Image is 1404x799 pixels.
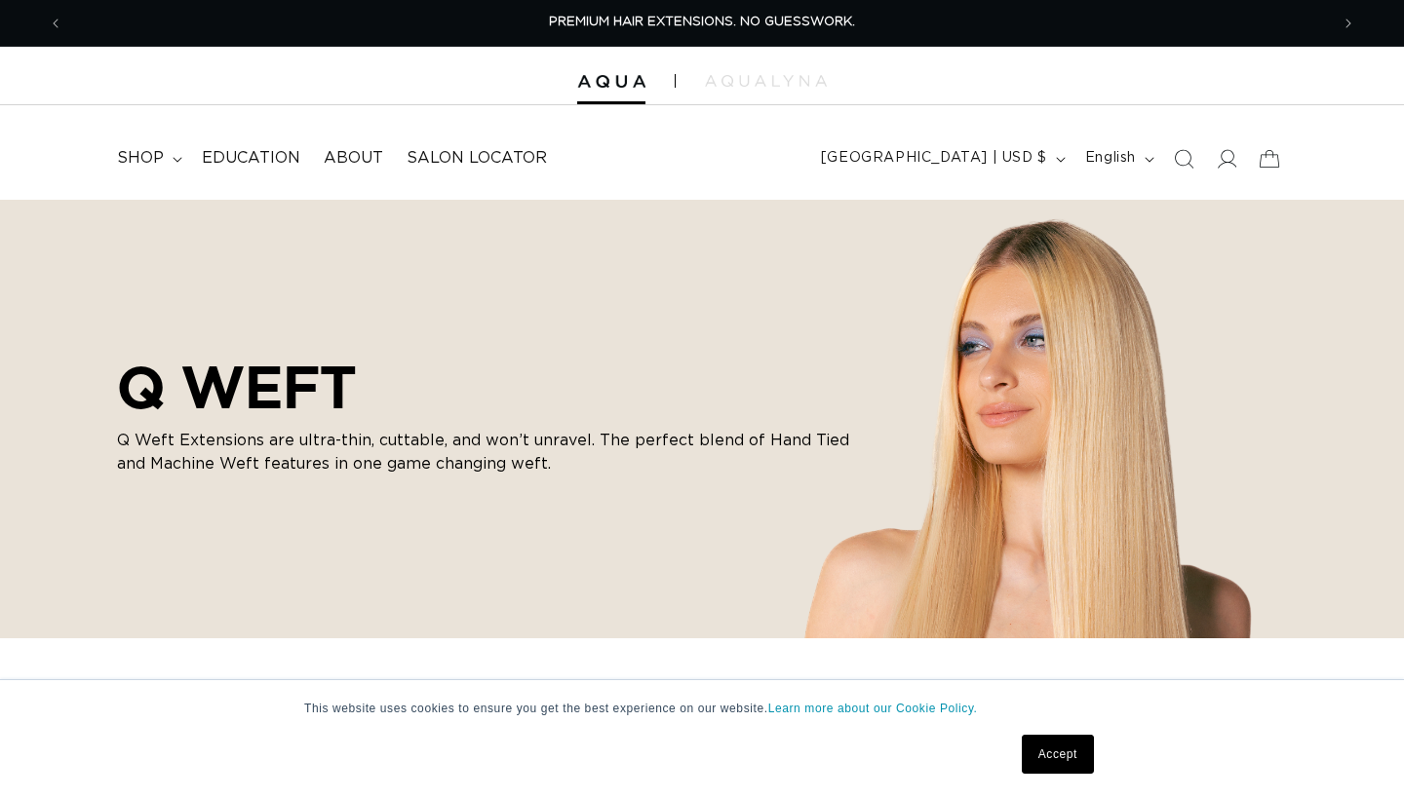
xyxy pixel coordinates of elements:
[324,148,383,169] span: About
[312,136,395,180] a: About
[117,353,858,421] h2: Q WEFT
[768,702,978,715] a: Learn more about our Cookie Policy.
[202,148,300,169] span: Education
[407,148,547,169] span: Salon Locator
[809,140,1073,177] button: [GEOGRAPHIC_DATA] | USD $
[1327,5,1370,42] button: Next announcement
[34,5,77,42] button: Previous announcement
[1162,137,1205,180] summary: Search
[105,136,190,180] summary: shop
[1073,140,1162,177] button: English
[821,148,1047,169] span: [GEOGRAPHIC_DATA] | USD $
[1022,735,1094,774] a: Accept
[190,136,312,180] a: Education
[395,136,559,180] a: Salon Locator
[705,75,827,87] img: aqualyna.com
[304,700,1100,717] p: This website uses cookies to ensure you get the best experience on our website.
[117,429,858,476] p: Q Weft Extensions are ultra-thin, cuttable, and won’t unravel. The perfect blend of Hand Tied and...
[1085,148,1136,169] span: English
[577,75,645,89] img: Aqua Hair Extensions
[117,148,164,169] span: shop
[549,16,855,28] span: PREMIUM HAIR EXTENSIONS. NO GUESSWORK.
